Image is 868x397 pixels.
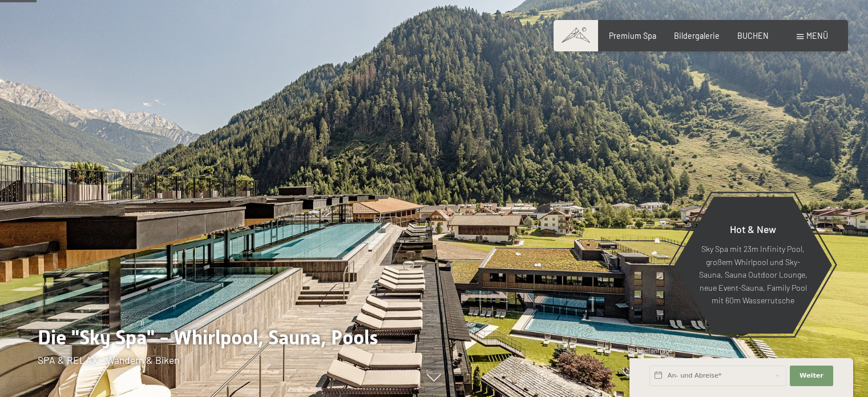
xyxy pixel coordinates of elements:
a: Premium Spa [609,31,656,41]
button: Weiter [790,366,833,386]
a: Hot & New Sky Spa mit 23m Infinity Pool, großem Whirlpool und Sky-Sauna, Sauna Outdoor Lounge, ne... [673,196,833,334]
span: Schnellanfrage [629,347,672,354]
a: BUCHEN [737,31,769,41]
span: Menü [806,31,828,41]
span: Weiter [800,371,823,380]
a: Bildergalerie [674,31,720,41]
p: Sky Spa mit 23m Infinity Pool, großem Whirlpool und Sky-Sauna, Sauna Outdoor Lounge, neue Event-S... [699,243,808,307]
span: Hot & New [730,223,776,235]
